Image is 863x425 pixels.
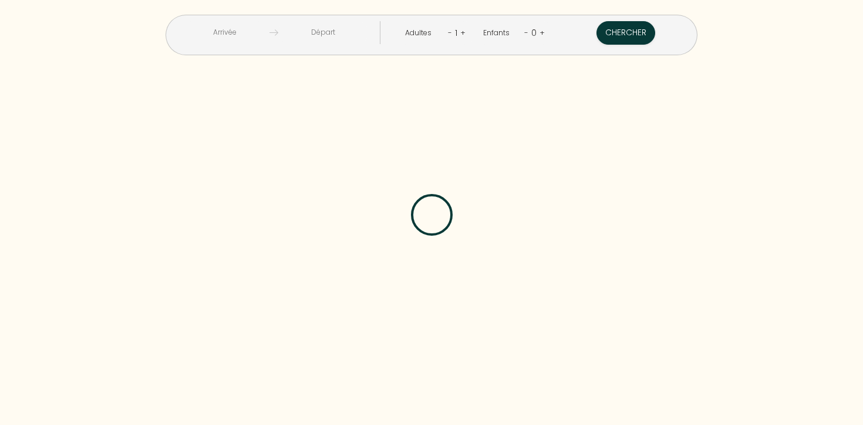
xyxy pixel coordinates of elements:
[483,28,514,39] div: Enfants
[278,21,368,44] input: Départ
[540,27,545,38] a: +
[596,21,655,45] button: Chercher
[528,24,540,42] div: 0
[405,28,436,39] div: Adultes
[460,27,466,38] a: +
[180,21,269,44] input: Arrivée
[524,27,528,38] a: -
[269,28,278,37] img: guests
[452,24,460,42] div: 1
[448,27,452,38] a: -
